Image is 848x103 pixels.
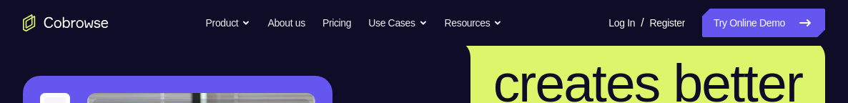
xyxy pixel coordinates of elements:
button: Resources [445,9,503,37]
button: Product [206,9,251,37]
a: Go to the home page [23,14,109,31]
a: Try Online Demo [702,9,825,37]
a: Log In [608,9,635,37]
button: Use Cases [368,9,427,37]
a: Pricing [322,9,351,37]
a: Register [650,9,685,37]
a: About us [267,9,305,37]
span: / [641,14,644,31]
